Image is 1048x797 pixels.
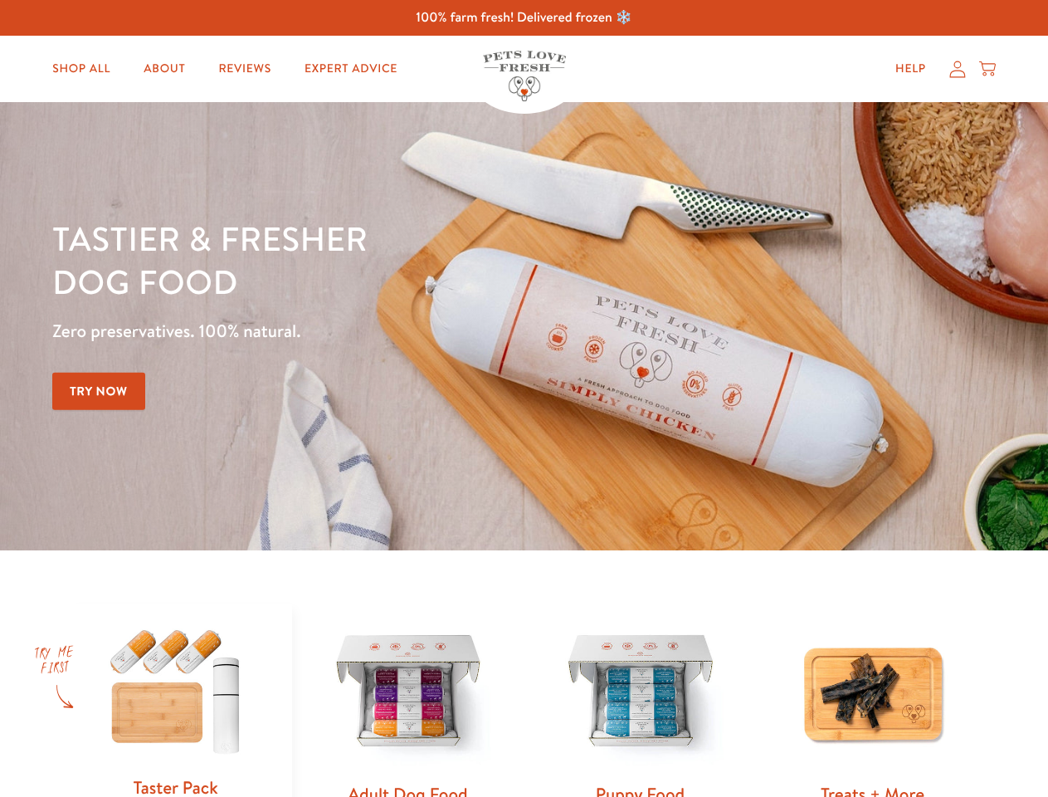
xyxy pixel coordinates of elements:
a: Shop All [39,52,124,86]
img: Pets Love Fresh [483,51,566,101]
a: About [130,52,198,86]
a: Try Now [52,373,145,410]
p: Zero preservatives. 100% natural. [52,316,681,346]
a: Expert Advice [291,52,411,86]
a: Help [882,52,939,86]
a: Reviews [205,52,284,86]
h1: Tastier & fresher dog food [52,217,681,303]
